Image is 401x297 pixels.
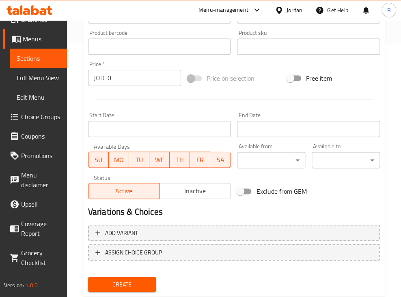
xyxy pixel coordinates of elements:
button: MO [109,152,129,168]
p: JOD [94,73,104,83]
span: WE [153,154,166,166]
input: Please enter product sku [237,38,380,55]
span: Coverage Report [21,219,60,238]
span: Edit Menu [17,92,60,102]
span: Upsell [21,199,60,209]
span: Version: [4,280,24,291]
a: Edit Menu [10,88,67,107]
span: ASSIGN CHOICE GROUP [105,247,162,257]
button: TH [170,152,190,168]
button: SA [210,152,231,168]
a: Sections [10,49,67,68]
span: Promotions [21,151,60,160]
a: Choice Groups [3,107,67,126]
span: Exclude from GEM [256,186,306,196]
span: Price on selection [207,73,254,83]
a: Full Menu View [10,68,67,88]
span: FR [193,154,207,166]
span: Choice Groups [21,112,60,122]
a: Coupons [3,126,67,146]
div: Jordan [287,6,302,15]
input: Please enter product barcode [88,38,231,55]
button: SU [88,152,109,168]
span: Inactive [163,185,227,197]
span: 1.0.0 [25,280,38,291]
span: Sections [17,53,60,63]
span: Full Menu View [17,73,60,83]
span: TH [173,154,187,166]
button: FR [190,152,210,168]
div: Menu-management [198,5,248,15]
span: B [387,6,390,15]
a: Grocery Checklist [3,243,67,272]
button: WE [149,152,170,168]
a: Coverage Report [3,214,67,243]
input: Please enter price [108,70,181,86]
span: Create [95,279,150,289]
a: Menus [3,29,67,49]
span: Free item [306,73,332,83]
button: TU [129,152,149,168]
a: Promotions [3,146,67,165]
span: TU [132,154,146,166]
a: Upsell [3,194,67,214]
span: SU [92,154,106,166]
span: Coupons [21,131,60,141]
button: Add variant [88,224,380,241]
div: ​ [312,152,380,168]
span: Menus [23,34,60,44]
button: Inactive [159,183,231,199]
span: Branches [21,15,60,24]
span: Menu disclaimer [21,170,60,190]
span: Active [92,185,156,197]
span: MO [112,154,126,166]
button: ASSIGN CHOICE GROUP [88,244,380,261]
a: Menu disclaimer [3,165,67,194]
button: Active [88,183,160,199]
h2: Variations & Choices [88,205,380,218]
button: Create [88,277,156,292]
span: Grocery Checklist [21,248,60,267]
div: ​ [237,152,305,168]
span: Add variant [105,228,138,238]
span: SA [213,154,227,166]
